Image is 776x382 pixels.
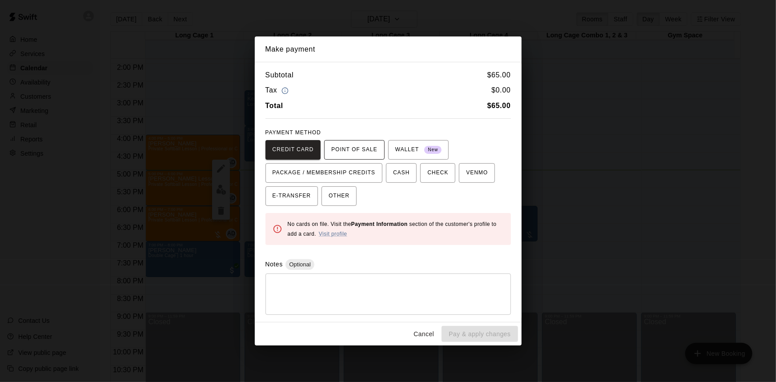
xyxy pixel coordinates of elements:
[265,261,283,268] label: Notes
[331,143,377,157] span: POINT OF SALE
[322,186,357,206] button: OTHER
[491,84,511,97] h6: $ 0.00
[487,69,511,81] h6: $ 65.00
[427,166,448,180] span: CHECK
[351,221,408,227] b: Payment Information
[487,102,511,109] b: $ 65.00
[388,140,449,160] button: WALLET New
[265,186,318,206] button: E-TRANSFER
[424,144,442,156] span: New
[273,143,314,157] span: CREDIT CARD
[420,163,455,183] button: CHECK
[393,166,410,180] span: CASH
[319,231,347,237] a: Visit profile
[265,140,321,160] button: CREDIT CARD
[288,221,497,237] span: No cards on file. Visit the section of the customer's profile to add a card.
[255,36,522,62] h2: Make payment
[329,189,350,203] span: OTHER
[273,189,311,203] span: E-TRANSFER
[273,166,376,180] span: PACKAGE / MEMBERSHIP CREDITS
[466,166,488,180] span: VENMO
[265,69,294,81] h6: Subtotal
[386,163,417,183] button: CASH
[395,143,442,157] span: WALLET
[285,261,314,268] span: Optional
[265,84,291,97] h6: Tax
[265,163,383,183] button: PACKAGE / MEMBERSHIP CREDITS
[265,129,321,136] span: PAYMENT METHOD
[410,326,438,342] button: Cancel
[459,163,495,183] button: VENMO
[324,140,384,160] button: POINT OF SALE
[265,102,283,109] b: Total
